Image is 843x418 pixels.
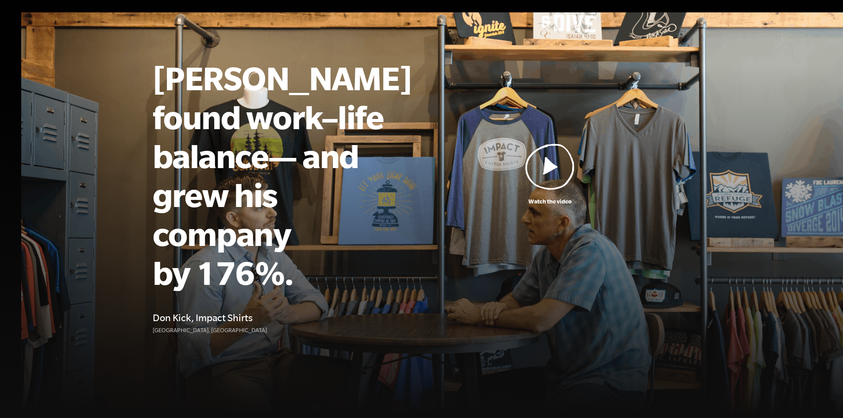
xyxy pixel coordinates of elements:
[799,376,843,418] iframe: Chat Widget
[409,197,691,206] p: Watch the video
[153,326,409,335] p: [GEOGRAPHIC_DATA], [GEOGRAPHIC_DATA]
[525,143,575,190] img: Play Video
[153,310,409,326] h4: Don Kick, Impact Shirts
[409,143,691,206] a: Watch the video
[153,58,409,292] h1: [PERSON_NAME] found work–life balance— and grew his company by 176%.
